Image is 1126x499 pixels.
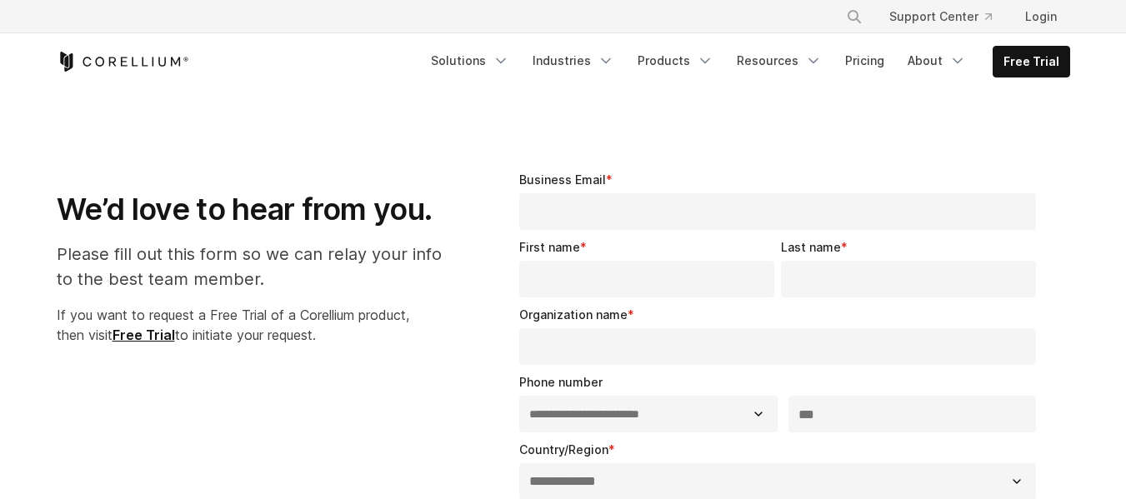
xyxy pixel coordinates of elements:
button: Search [839,2,869,32]
a: Free Trial [113,327,175,343]
a: Resources [727,46,832,76]
a: Solutions [421,46,519,76]
p: If you want to request a Free Trial of a Corellium product, then visit to initiate your request. [57,305,459,345]
span: Phone number [519,375,603,389]
a: Free Trial [993,47,1069,77]
span: First name [519,240,580,254]
div: Navigation Menu [421,46,1070,77]
a: Support Center [876,2,1005,32]
h1: We’d love to hear from you. [57,191,459,228]
a: Login [1012,2,1070,32]
span: Organization name [519,307,628,322]
a: Pricing [835,46,894,76]
span: Business Email [519,172,606,187]
a: Corellium Home [57,52,189,72]
a: Products [628,46,723,76]
a: Industries [523,46,624,76]
a: About [898,46,976,76]
div: Navigation Menu [826,2,1070,32]
span: Last name [781,240,841,254]
span: Country/Region [519,442,608,457]
p: Please fill out this form so we can relay your info to the best team member. [57,242,459,292]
